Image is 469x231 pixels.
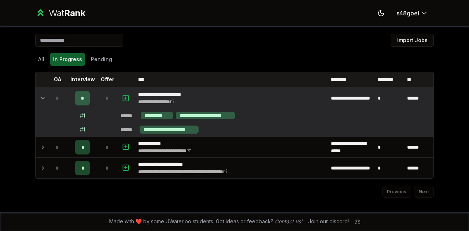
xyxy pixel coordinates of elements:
[396,9,419,18] span: s48goel
[70,76,95,83] p: Interview
[49,7,85,19] div: Wat
[35,53,47,66] button: All
[54,76,62,83] p: OA
[391,34,434,47] button: Import Jobs
[308,218,349,225] div: Join our discord!
[80,112,85,119] div: # 1
[109,218,302,225] span: Made with ❤️ by some UWaterloo students. Got ideas or feedback?
[391,7,434,20] button: s48goel
[88,53,115,66] button: Pending
[50,53,85,66] button: In Progress
[80,126,85,133] div: # 1
[64,8,85,18] span: Rank
[275,218,302,224] a: Contact us!
[35,7,85,19] a: WatRank
[101,76,114,83] p: Offer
